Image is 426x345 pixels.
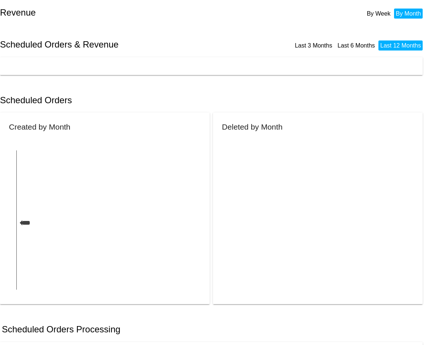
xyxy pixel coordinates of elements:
li: By Month [394,9,423,19]
a: Last 3 Months [295,42,332,49]
h2: Scheduled Orders Processing [2,324,120,335]
li: By Week [365,9,393,19]
a: Last 6 Months [338,42,375,49]
h2: Created by Month [9,123,70,131]
h2: Deleted by Month [222,123,283,131]
a: Last 12 Months [380,42,421,49]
